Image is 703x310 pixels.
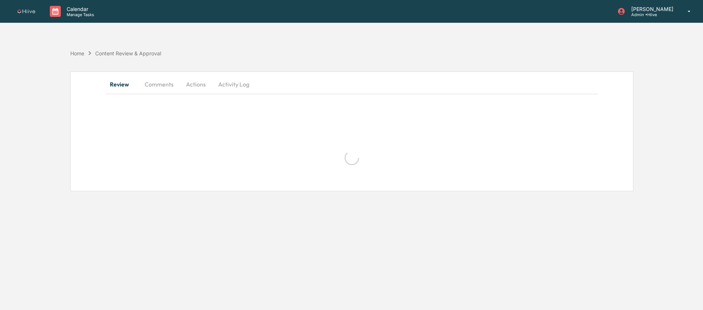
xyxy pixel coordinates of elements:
[70,50,84,56] div: Home
[61,12,98,17] p: Manage Tasks
[212,75,255,93] button: Activity Log
[106,75,139,93] button: Review
[179,75,212,93] button: Actions
[18,10,35,14] img: logo
[139,75,179,93] button: Comments
[95,50,161,56] div: Content Review & Approval
[106,75,598,93] div: secondary tabs example
[625,12,677,17] p: Admin • Hiive
[625,6,677,12] p: [PERSON_NAME]
[61,6,98,12] p: Calendar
